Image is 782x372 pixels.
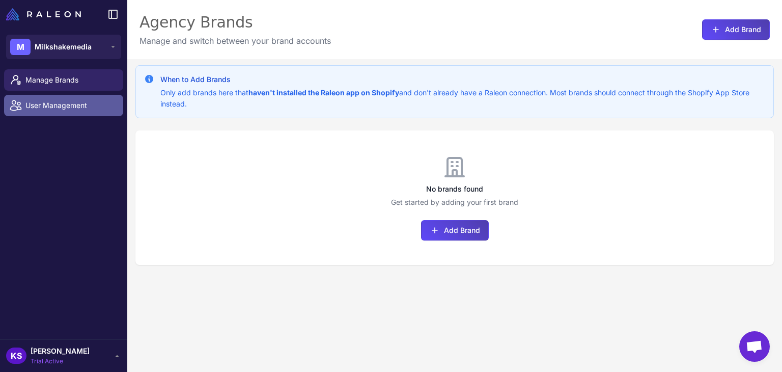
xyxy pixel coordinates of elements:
[135,197,774,208] p: Get started by adding your first brand
[160,74,765,85] h3: When to Add Brands
[25,100,115,111] span: User Management
[6,35,121,59] button: MMilkshakemedia
[10,39,31,55] div: M
[139,35,331,47] p: Manage and switch between your brand accounts
[4,95,123,116] a: User Management
[31,346,90,357] span: [PERSON_NAME]
[25,74,115,86] span: Manage Brands
[702,19,770,40] button: Add Brand
[248,88,399,97] strong: haven't installed the Raleon app on Shopify
[6,8,81,20] img: Raleon Logo
[421,220,489,241] button: Add Brand
[4,69,123,91] a: Manage Brands
[35,41,92,52] span: Milkshakemedia
[739,331,770,362] div: Open chat
[6,348,26,364] div: KS
[160,87,765,110] p: Only add brands here that and don't already have a Raleon connection. Most brands should connect ...
[139,12,331,33] div: Agency Brands
[135,183,774,195] h3: No brands found
[31,357,90,366] span: Trial Active
[6,8,85,20] a: Raleon Logo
